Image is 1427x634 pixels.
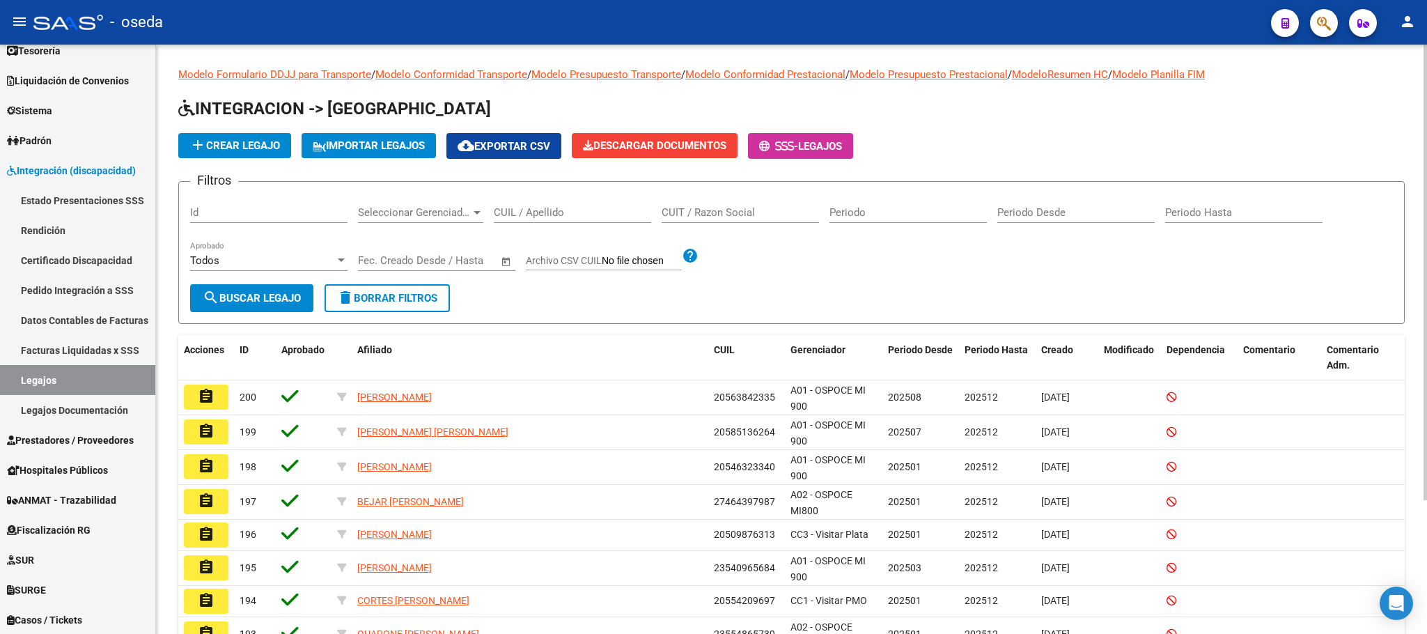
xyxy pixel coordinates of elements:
[1041,344,1073,355] span: Creado
[714,595,775,606] span: 20554209697
[198,559,215,575] mat-icon: assignment
[1098,335,1161,381] datatable-header-cell: Modificado
[313,139,425,152] span: IMPORTAR LEGAJOS
[1036,335,1098,381] datatable-header-cell: Creado
[1399,13,1416,30] mat-icon: person
[352,335,708,381] datatable-header-cell: Afiliado
[198,493,215,509] mat-icon: assignment
[682,247,699,264] mat-icon: help
[714,496,775,507] span: 27464397987
[1243,344,1295,355] span: Comentario
[965,344,1028,355] span: Periodo Hasta
[357,426,508,438] span: [PERSON_NAME] [PERSON_NAME]
[790,385,866,412] span: A01 - OSPOCE MI 900
[965,392,998,403] span: 202512
[531,68,681,81] a: Modelo Presupuesto Transporte
[888,496,921,507] span: 202501
[965,529,998,540] span: 202512
[325,284,450,312] button: Borrar Filtros
[189,139,280,152] span: Crear Legajo
[888,426,921,438] span: 202507
[240,461,256,472] span: 198
[1012,68,1108,81] a: ModeloResumen HC
[110,7,163,38] span: - oseda
[1041,529,1070,540] span: [DATE]
[7,612,82,628] span: Casos / Tickets
[888,529,921,540] span: 202501
[198,423,215,440] mat-icon: assignment
[888,392,921,403] span: 202508
[888,461,921,472] span: 202501
[198,458,215,474] mat-icon: assignment
[790,489,852,516] span: A02 - OSPOCE MI800
[7,463,108,478] span: Hospitales Públicos
[203,292,301,304] span: Buscar Legajo
[357,392,432,403] span: [PERSON_NAME]
[714,529,775,540] span: 20509876313
[302,133,436,158] button: IMPORTAR LEGAJOS
[198,388,215,405] mat-icon: assignment
[759,140,798,153] span: -
[714,461,775,472] span: 20546323340
[7,582,46,598] span: SURGE
[184,344,224,355] span: Acciones
[198,526,215,543] mat-icon: assignment
[1161,335,1238,381] datatable-header-cell: Dependencia
[1112,68,1205,81] a: Modelo Planilla FIM
[7,433,134,448] span: Prestadores / Proveedores
[458,137,474,154] mat-icon: cloud_download
[1104,344,1154,355] span: Modificado
[358,254,414,267] input: Fecha inicio
[276,335,332,381] datatable-header-cell: Aprobado
[240,562,256,573] span: 195
[7,493,116,508] span: ANMAT - Trazabilidad
[1041,595,1070,606] span: [DATE]
[888,562,921,573] span: 202503
[337,289,354,306] mat-icon: delete
[790,529,868,540] span: CC3 - Visitar Plata
[1041,496,1070,507] span: [DATE]
[583,139,726,152] span: Descargar Documentos
[714,344,735,355] span: CUIL
[965,461,998,472] span: 202512
[337,292,437,304] span: Borrar Filtros
[427,254,494,267] input: Fecha fin
[1041,392,1070,403] span: [DATE]
[748,133,853,159] button: -Legajos
[882,335,959,381] datatable-header-cell: Periodo Desde
[357,529,432,540] span: [PERSON_NAME]
[190,171,238,190] h3: Filtros
[240,529,256,540] span: 196
[790,419,866,447] span: A01 - OSPOCE MI 900
[178,335,234,381] datatable-header-cell: Acciones
[888,595,921,606] span: 202501
[198,592,215,609] mat-icon: assignment
[685,68,845,81] a: Modelo Conformidad Prestacional
[790,555,866,582] span: A01 - OSPOCE MI 900
[7,552,34,568] span: SUR
[790,344,845,355] span: Gerenciador
[240,392,256,403] span: 200
[281,344,325,355] span: Aprobado
[798,140,842,153] span: Legajos
[965,562,998,573] span: 202512
[714,562,775,573] span: 23540965684
[358,206,471,219] span: Seleccionar Gerenciador
[234,335,276,381] datatable-header-cell: ID
[240,595,256,606] span: 194
[1167,344,1225,355] span: Dependencia
[965,426,998,438] span: 202512
[965,496,998,507] span: 202512
[7,103,52,118] span: Sistema
[7,73,129,88] span: Liquidación de Convenios
[708,335,785,381] datatable-header-cell: CUIL
[240,496,256,507] span: 197
[446,133,561,159] button: Exportar CSV
[178,99,491,118] span: INTEGRACION -> [GEOGRAPHIC_DATA]
[714,426,775,438] span: 20585136264
[572,133,738,158] button: Descargar Documentos
[785,335,882,381] datatable-header-cell: Gerenciador
[499,254,515,270] button: Open calendar
[7,133,52,148] span: Padrón
[7,523,91,538] span: Fiscalización RG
